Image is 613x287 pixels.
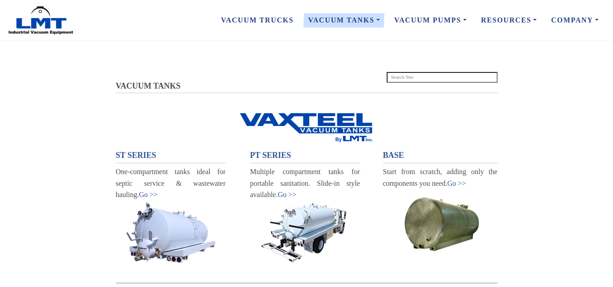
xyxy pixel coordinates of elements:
[447,179,466,187] a: Go >>
[238,111,375,143] img: Stacks Image 111527
[116,282,498,284] img: Stacks Image 12027
[116,151,156,160] span: ST SERIES
[116,81,181,90] span: VACUUM TANKS
[383,189,498,255] a: Base Tanks
[301,11,387,30] a: Vacuum Tanks
[387,72,498,83] input: Search Site
[383,166,498,189] div: Start from scratch, adding only the components you need.
[116,149,226,162] a: ST SERIES
[250,201,360,264] img: Stacks Image 9319
[214,11,301,30] a: Vacuum Trucks
[387,11,474,30] a: Vacuum Pumps
[278,191,296,198] a: Go >>
[139,191,158,198] a: Go >>
[250,201,360,264] a: PT - Portable Sanitation
[383,189,498,255] img: Stacks Image 9321
[544,11,606,30] a: Company
[7,6,75,35] img: LMT
[116,201,226,264] img: Stacks Image 9317
[122,111,492,143] a: Vacuum Tanks
[116,201,226,264] a: ST - Septic Service
[250,149,360,162] a: PT SERIES
[383,151,404,160] span: BASE
[116,166,226,201] div: One-compartment tanks ideal for septic service & wastewater hauling.
[474,11,544,30] a: Resources
[383,149,498,162] a: BASE
[250,166,360,201] div: Multiple compartment tanks for portable sanitation. Slide-in style available.
[250,151,291,160] span: PT SERIES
